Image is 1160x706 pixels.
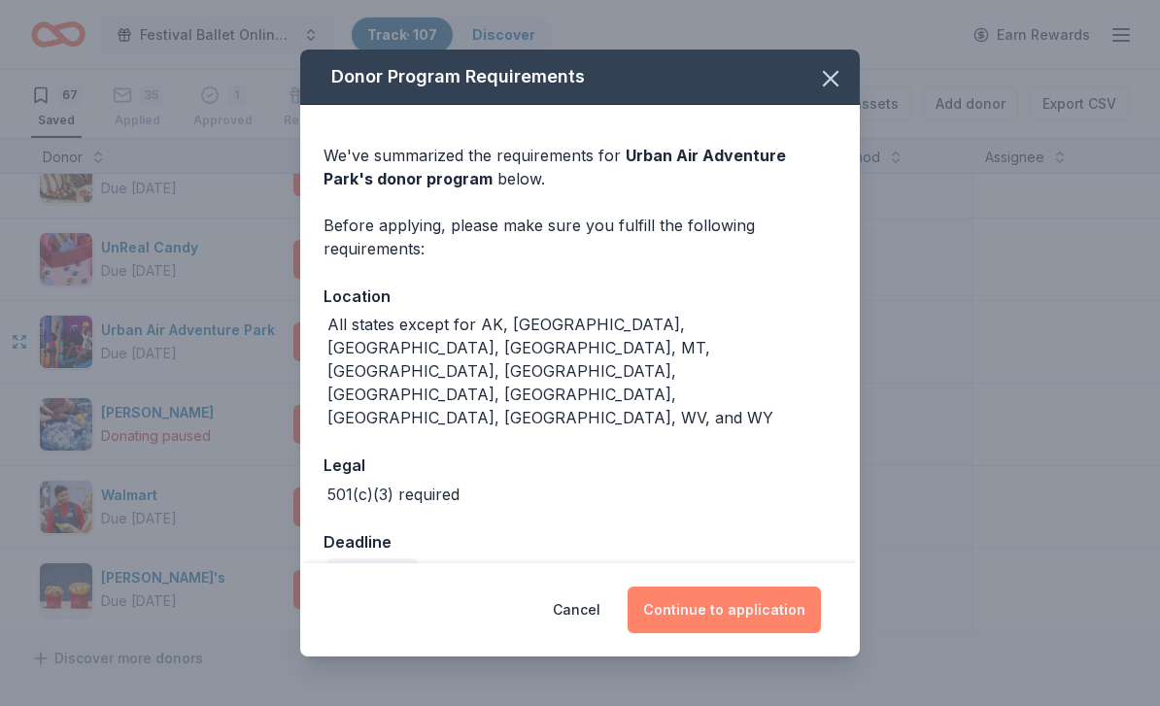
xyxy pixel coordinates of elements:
[300,50,860,105] div: Donor Program Requirements
[628,587,821,633] button: Continue to application
[324,529,836,555] div: Deadline
[324,453,836,478] div: Legal
[327,558,418,586] div: Due [DATE]
[324,284,836,309] div: Location
[327,313,836,429] div: All states except for AK, [GEOGRAPHIC_DATA], [GEOGRAPHIC_DATA], [GEOGRAPHIC_DATA], MT, [GEOGRAPHI...
[324,144,836,190] div: We've summarized the requirements for below.
[327,483,460,506] div: 501(c)(3) required
[324,214,836,260] div: Before applying, please make sure you fulfill the following requirements:
[553,587,600,633] button: Cancel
